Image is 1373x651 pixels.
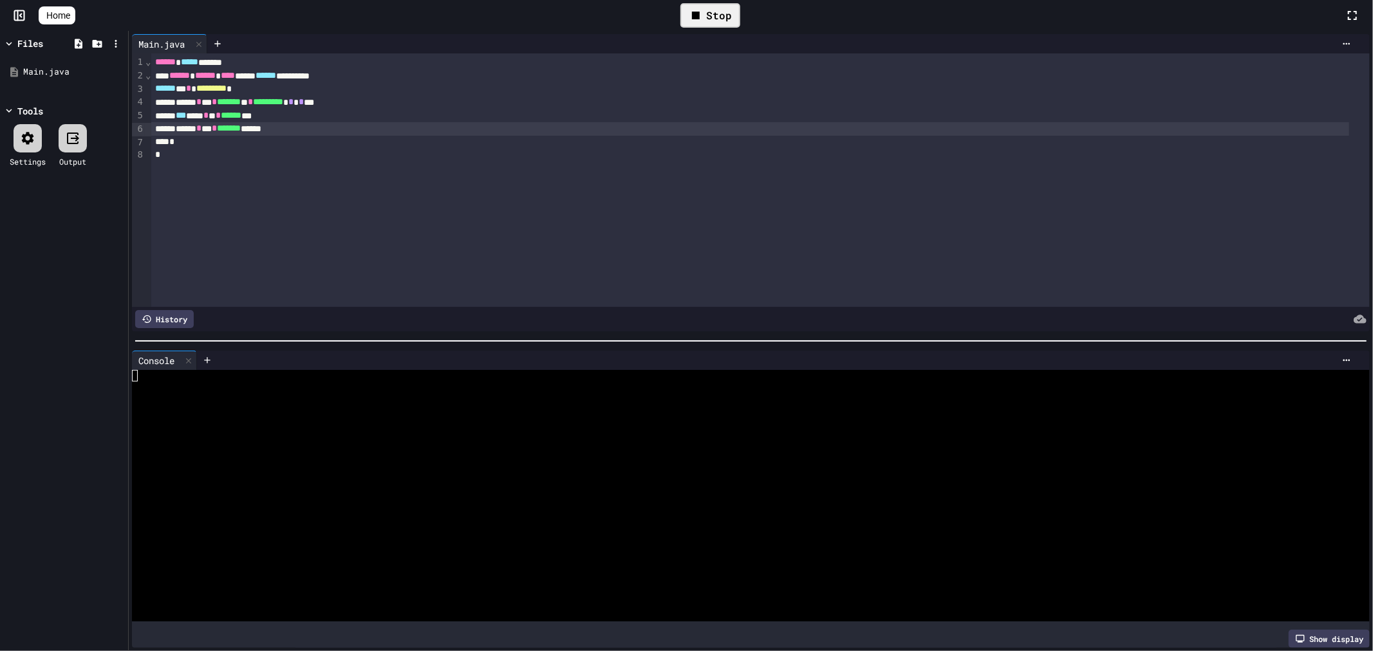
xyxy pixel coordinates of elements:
div: Main.java [132,37,191,51]
div: 4 [132,96,145,109]
div: Show display [1289,630,1370,648]
div: Console [132,351,197,370]
div: 2 [132,69,145,83]
div: Files [17,37,43,50]
div: Stop [680,3,740,28]
div: 6 [132,123,145,136]
div: Tools [17,104,43,118]
span: Fold line [145,70,151,80]
div: Main.java [132,34,207,53]
div: History [135,310,194,328]
div: 5 [132,109,145,123]
div: 1 [132,56,145,69]
div: Console [132,354,181,367]
span: Fold line [145,57,151,67]
div: 3 [132,83,145,96]
div: Main.java [23,66,124,78]
span: Home [46,9,70,22]
div: Output [59,156,86,167]
div: 7 [132,136,145,149]
a: Home [39,6,75,24]
div: 8 [132,149,145,161]
div: Settings [10,156,46,167]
